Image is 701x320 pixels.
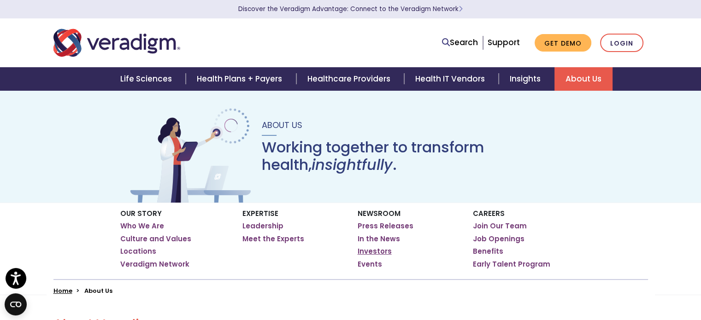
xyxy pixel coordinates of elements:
a: Login [600,34,643,52]
a: Early Talent Program [473,260,550,269]
a: In the News [358,234,400,244]
a: Meet the Experts [242,234,304,244]
a: About Us [554,67,613,91]
a: Culture and Values [120,234,191,244]
a: Healthcare Providers [296,67,404,91]
iframe: Drift Chat Widget [524,254,690,309]
img: Veradigm logo [53,28,180,58]
a: Investors [358,247,392,256]
em: insightfully [312,154,393,175]
a: Events [358,260,382,269]
a: Locations [120,247,156,256]
a: Press Releases [358,221,413,231]
a: Health Plans + Payers [186,67,296,91]
a: Support [488,37,520,48]
span: Learn More [459,5,463,13]
button: Open CMP widget [5,293,27,315]
a: Get Demo [535,34,591,52]
span: About Us [262,119,302,131]
a: Home [53,286,72,295]
a: Join Our Team [473,221,527,231]
a: Benefits [473,247,503,256]
a: Health IT Vendors [404,67,499,91]
a: Job Openings [473,234,524,244]
a: Leadership [242,221,283,231]
a: Insights [499,67,554,91]
a: Veradigm Network [120,260,189,269]
a: Who We Are [120,221,164,231]
a: Discover the Veradigm Advantage: Connect to the Veradigm NetworkLearn More [238,5,463,13]
h1: Working together to transform health, . [262,139,573,174]
a: Search [442,36,478,49]
a: Life Sciences [109,67,186,91]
